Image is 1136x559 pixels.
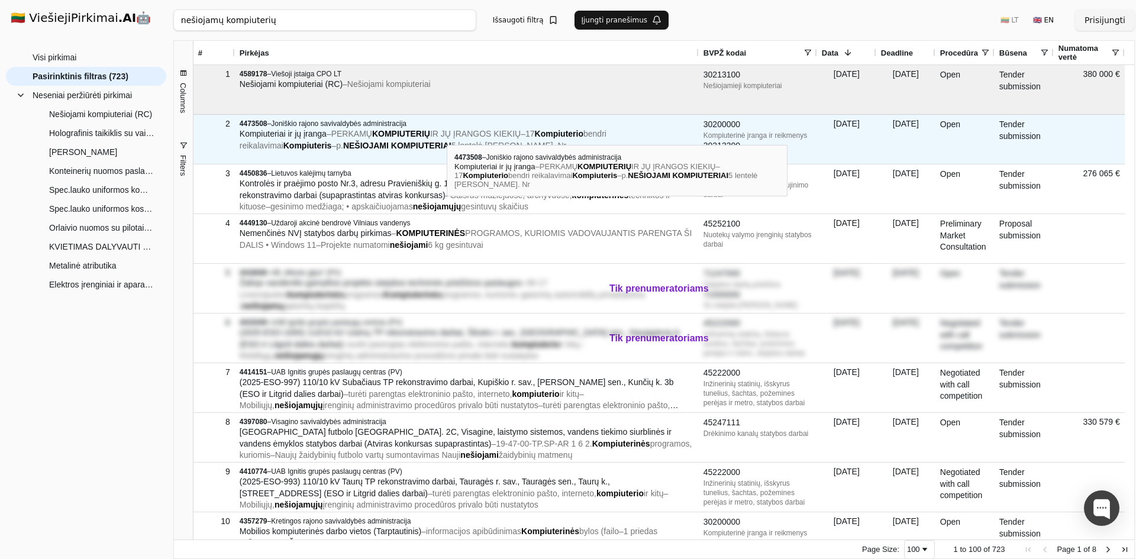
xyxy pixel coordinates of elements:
[344,290,383,299] span: programos
[383,290,441,299] span: Kompiuterinės
[49,219,154,237] span: Orlaivio nuomos su pilotais paslauga
[1054,413,1125,462] div: 330 579 €
[173,9,476,31] input: Greita paieška...
[49,143,117,161] span: [PERSON_NAME]
[240,129,327,138] span: Kompiuteriai ir jų įranga
[198,165,230,182] div: 3
[703,289,812,301] div: 71500000
[323,400,538,410] span: įrenginių administravimo procedūros privalo būti nustatytos
[240,228,692,250] span: PROGRAMOS, KURIOMIS VADOVAUJANTIS PARENGTA ŠI DALIS • Windows 11
[240,278,548,299] span: 06-17 Licencijuotos
[329,538,387,548] span: KOMPIUTERIŲ
[703,429,812,438] div: Drėkinimo kanalų statybos darbai
[198,115,230,133] div: 2
[935,164,995,214] div: Open
[321,240,390,250] span: Projekte numatomi
[240,269,267,277] span: 4416840
[271,70,341,78] span: Viešoji įstaiga CPO LT
[817,164,876,214] div: [DATE]
[904,540,935,559] div: Page Size
[118,11,137,25] strong: .AI
[560,389,579,399] span: ir kitų
[995,214,1054,263] div: Proposal submission
[876,214,935,263] div: [DATE]
[995,264,1054,313] div: Tender submission
[240,516,694,526] div: –
[499,450,573,460] span: žaidybinių matmenų
[703,300,812,310] div: Su statyba [PERSON_NAME]
[1083,545,1090,554] span: of
[703,329,812,358] div: Inžinerinių statinių, išskyrus tunelius, šachtas, požemines perėjas ir metro, statybos darbai
[271,119,406,128] span: Joniškio rajono savivaldybės administracija
[1077,545,1081,554] span: 1
[1075,9,1135,31] button: Prisijungti
[343,79,431,89] span: – Nešiojami kompiuteriai
[271,219,410,227] span: Uždaroji akcinė bendrovė Vilniaus vandenys
[271,169,351,177] span: Lietuvos kalėjimų tarnyba
[288,290,344,299] span: kompiuterinės
[862,545,899,554] div: Page Size:
[1092,545,1096,554] span: 8
[240,526,674,559] span: – – – – – –
[703,479,812,507] div: Inžinerinių statinių, išskyrus tunelius, šachtas, požemines perėjas ir metro, statybos darbai
[49,105,152,123] span: Nešiojami kompiuteriai (RC)
[240,328,682,349] span: (2025-ESO-1000) 110/10 kV Usėnų TP rekonstravimo darbai, Šilutės r. sav., [GEOGRAPHIC_DATA] sen.,...
[995,363,1054,412] div: Tender submission
[461,202,528,211] span: gesintuvų skaičius
[703,151,812,161] div: Staliniai kompiuteriai
[992,545,1005,554] span: 723
[271,269,341,277] span: AB „Miesto gijos“ (PV)
[935,264,995,313] div: Open
[242,301,283,311] span: nešiojamų
[198,513,230,530] div: 10
[703,218,812,230] div: 45252100
[876,413,935,462] div: [DATE]
[703,516,812,528] div: 30200000
[396,228,465,238] span: KOMPIUTERINĖS
[450,190,572,200] span: Gaisrus muziejuose, archyvuose,
[240,526,421,536] span: Mobilios kompiuterinės darbo vietos (Tarptautinis)
[271,517,411,525] span: Kretingos rajono savivaldybės administracija
[935,463,995,512] div: Negotiated with call competition
[935,214,995,263] div: Preliminary Market Consultation
[575,11,669,30] button: Įjungti pranešimus
[271,467,402,476] span: UAB Ignitis grupės paslaugų centras (PV)
[703,379,812,408] div: Inžinerinių statinių, išskyrus tunelius, šachtas, požemines perėjas ir metro, statybos darbai
[451,141,567,150] span: 5 lentelė [PERSON_NAME]. Nr
[995,164,1054,214] div: Tender submission
[486,11,565,30] button: Išsaugoti filtrą
[240,367,694,377] div: –
[400,538,435,548] span: puslapį 1.
[390,240,428,250] span: nešiojami
[1040,545,1050,554] div: Previous Page
[240,70,267,78] span: 4589178
[387,538,395,548] span: IR
[817,363,876,412] div: [DATE]
[240,368,267,376] span: 4414151
[881,49,913,57] span: Deadline
[703,161,812,173] div: 30213100
[817,413,876,462] div: [DATE]
[240,351,275,360] span: Mobiliųjų,
[703,318,812,329] div: 45222000
[521,526,579,536] span: Kompiuterinės
[275,400,323,410] span: nešiojamųjų
[995,115,1054,164] div: Tender submission
[433,489,596,498] span: turėti parengtas elektroninio pašto, interneto,
[277,538,327,548] span: NEŠIOJAMŲ
[592,439,650,448] span: Kompiuterinės
[343,141,389,150] span: NEŠIOJAMI
[876,264,935,313] div: [DATE]
[331,129,372,138] span: PERKAMŲ
[703,180,812,199] div: Kapitalinio remonto ir atnaujinimo darbai
[271,318,402,327] span: UAB Ignitis grupės paslaugų centras (PV)
[240,417,694,426] div: –
[391,141,451,150] span: KOMPIUTERIAI
[49,238,154,256] span: KVIETIMAS DALYVAUTI RINKOS KONSULTACIJOJE DĖL FINANSINĖS APSKAITOS MODULIO VYSTYMO DIEGIMO
[476,538,525,548] span: kompiuteriai
[240,119,267,128] span: 4473508
[240,228,392,238] span: Nemenčinės NVĮ statybos darbų pirkimas
[935,115,995,164] div: Open
[817,314,876,363] div: [DATE]
[240,129,606,150] span: – – –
